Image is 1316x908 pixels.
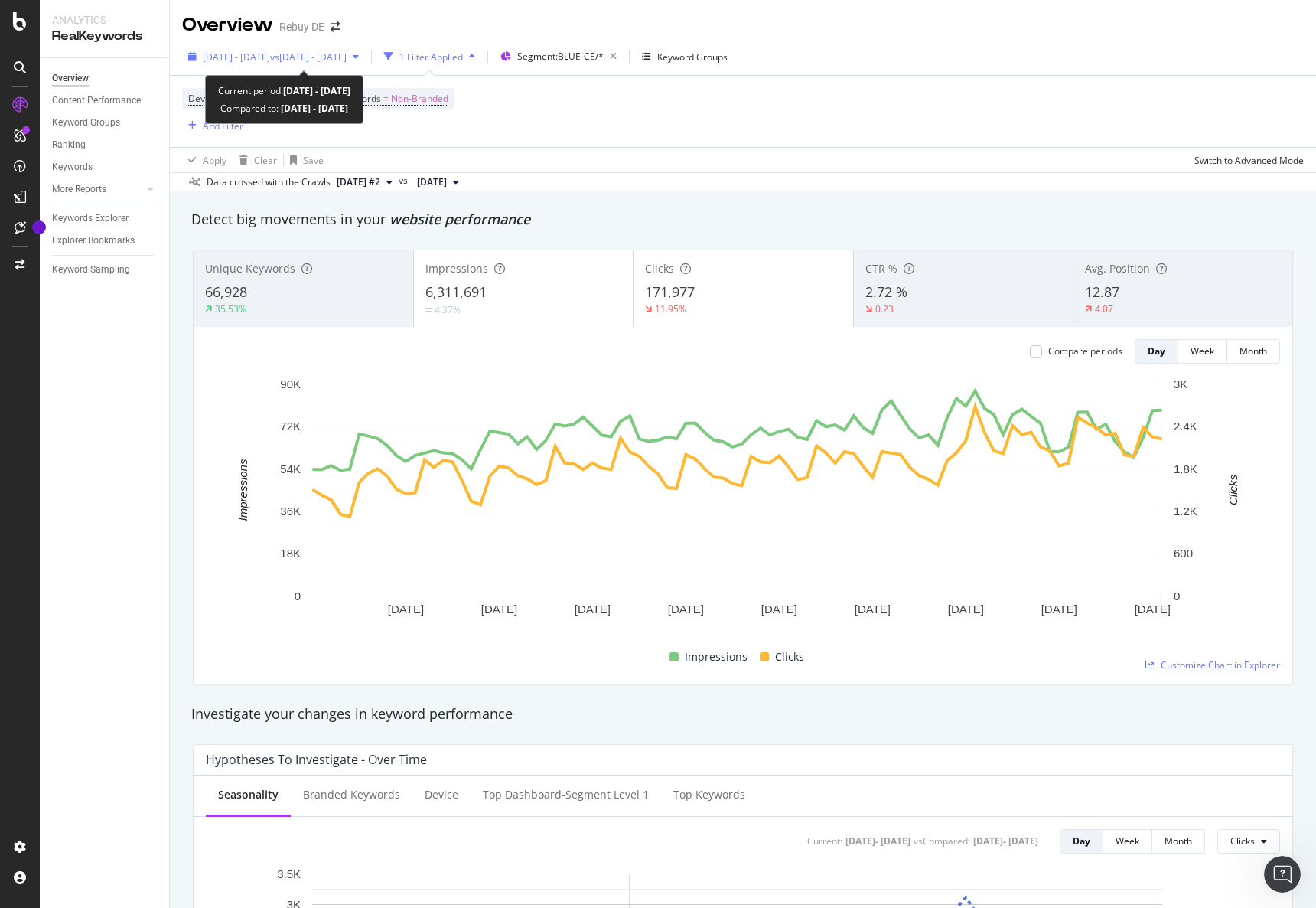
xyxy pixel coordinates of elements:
button: Save [284,148,324,172]
span: vs [399,174,411,188]
div: vs Compared : [914,835,970,848]
div: 0.23 [875,302,894,315]
div: [DATE] - [DATE] [845,835,910,848]
button: Month [1152,829,1205,854]
span: Clicks [775,648,804,666]
text: [DATE] [761,603,797,616]
button: [DATE] [411,173,465,191]
button: Day [1135,339,1178,364]
a: Explorer Bookmarks [52,233,158,249]
a: Keyword Sampling [52,262,158,278]
span: 2025 Sep. 30th #2 [337,175,380,189]
div: Day [1073,835,1090,848]
div: Month [1239,345,1267,358]
text: 3.5K [277,867,301,880]
text: 18K [280,547,301,560]
div: 35.53% [215,302,246,315]
div: Keyword Groups [52,115,120,131]
text: 3K [1174,377,1187,390]
div: Keyword Sampling [52,262,130,278]
div: Device [425,787,458,802]
svg: A chart. [206,376,1269,642]
text: Impressions [236,459,249,521]
div: Overview [182,12,273,38]
span: Avg. Position [1085,261,1150,276]
span: 6,311,691 [425,283,487,301]
span: 12.87 [1085,283,1119,301]
text: 36K [280,505,301,518]
span: 2024 Sep. 24th [417,175,447,189]
div: Current period: [218,82,350,100]
button: [DATE] - [DATE]vs[DATE] - [DATE] [182,44,365,69]
div: Detect big movements in your [191,210,1295,230]
div: Ranking [52,137,86,153]
text: [DATE] [855,603,891,616]
button: Month [1227,339,1280,364]
text: 1.2K [1174,505,1197,518]
span: Unique Keywords [205,261,295,276]
button: Add Filter [182,116,243,135]
text: [DATE] [481,603,517,616]
div: Keywords Explorer [52,211,129,227]
text: Clicks [1226,474,1239,505]
div: RealKeywords [52,28,157,45]
div: 4.07 [1095,302,1113,315]
text: 54K [280,462,301,475]
div: Switch to Advanced Mode [1194,154,1304,167]
div: Clear [254,154,277,167]
a: Customize Chart in Explorer [1145,658,1280,671]
a: Keywords [52,159,158,175]
div: Analytics [52,12,157,28]
button: [DATE] #2 [331,173,399,191]
button: Apply [182,148,226,172]
text: 2.4K [1174,420,1197,433]
span: 2.72 % [865,283,907,301]
div: Investigate your changes in keyword performance [191,704,1295,724]
span: Clicks [1230,835,1255,848]
button: Keyword Groups [636,44,734,69]
button: Switch to Advanced Mode [1188,148,1304,172]
text: [DATE] [575,603,611,616]
div: Day [1148,345,1165,358]
text: 600 [1174,547,1193,560]
text: 1.8K [1174,462,1197,475]
div: Save [303,154,324,167]
span: 66,928 [205,283,247,301]
text: [DATE] [388,603,424,616]
span: Customize Chart in Explorer [1161,658,1280,671]
b: [DATE] - [DATE] [279,102,348,115]
button: 1 Filter Applied [378,44,481,69]
div: Top Keywords [673,787,745,802]
span: Device [188,92,217,105]
span: Impressions [685,648,748,666]
div: Compare periods [1048,345,1122,358]
text: [DATE] [668,603,704,616]
div: Week [1191,345,1214,358]
span: Segment: BLUE-CE/* [517,50,604,63]
div: 1 Filter Applied [399,51,463,64]
div: Add Filter [203,119,243,132]
div: 11.95% [655,302,686,315]
span: Non-Branded [391,88,448,109]
button: Segment:BLUE-CE/* [494,44,623,69]
button: Week [1178,339,1227,364]
button: Day [1060,829,1103,854]
div: Content Performance [52,93,141,109]
div: [DATE] - [DATE] [973,835,1038,848]
span: website performance [389,210,530,228]
a: Overview [52,70,158,87]
text: 0 [295,590,301,603]
div: Keywords [52,159,93,175]
div: Seasonality [218,787,279,802]
div: 4.37% [435,303,461,316]
div: Keyword Groups [657,51,728,64]
div: Current: [807,835,842,848]
text: 0 [1174,590,1180,603]
div: Data crossed with the Crawls [207,175,331,189]
span: Clicks [645,261,674,276]
a: Keywords Explorer [52,211,158,227]
text: [DATE] [948,603,984,616]
div: Compared to: [220,100,348,117]
button: Week [1103,829,1152,854]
